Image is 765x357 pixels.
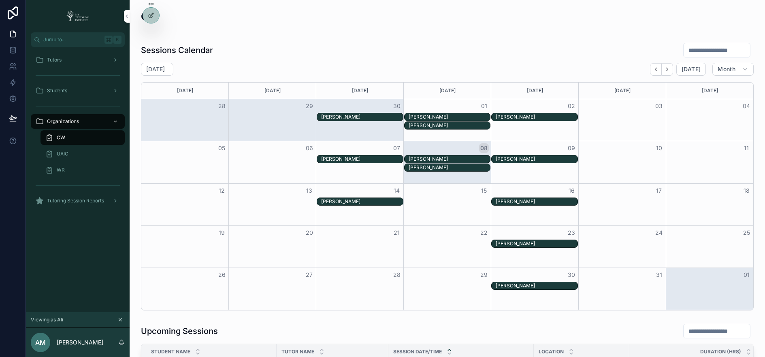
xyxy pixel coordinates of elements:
p: [PERSON_NAME] [57,338,103,346]
span: Tutors [47,57,62,63]
button: Next [662,63,673,76]
button: 17 [654,186,664,195]
div: Nolan Espedal [321,155,403,163]
h1: Sessions Calendar [141,45,213,56]
div: scrollable content [26,47,130,219]
button: 28 [392,270,402,280]
button: 19 [217,228,227,238]
div: Jackson Lenard [409,122,490,129]
div: Makenzie Lenard [409,113,490,121]
button: 04 [742,101,751,111]
div: [PERSON_NAME] [409,156,490,162]
button: Month [712,63,754,76]
button: 27 [305,270,314,280]
button: 28 [217,101,227,111]
div: [PERSON_NAME] [496,198,577,205]
div: Nolan Espedal [321,113,403,121]
h2: CW [141,10,158,23]
button: 06 [305,143,314,153]
a: WR [40,163,125,177]
button: 09 [567,143,576,153]
div: Nolan Espedal [496,198,577,205]
a: Students [31,83,125,98]
div: [PERSON_NAME] [409,122,490,129]
span: Student Name [151,348,190,355]
button: 31 [654,270,664,280]
span: CW [57,134,65,141]
span: AM [35,338,46,347]
div: [PERSON_NAME] [409,114,490,120]
div: Nolan Espedal [496,113,577,121]
div: Nolan Espedal [496,155,577,163]
button: 10 [654,143,664,153]
div: Makenzie Lenard [409,155,490,163]
div: [DATE] [580,83,665,99]
div: [PERSON_NAME] [496,156,577,162]
span: Viewing as Ali [31,317,63,323]
button: 30 [392,101,402,111]
div: [DATE] [143,83,227,99]
button: Back [650,63,662,76]
button: 13 [305,186,314,195]
button: 20 [305,228,314,238]
div: Nolan Espedal [496,240,577,247]
button: 15 [479,186,489,195]
button: 30 [567,270,576,280]
div: [PERSON_NAME] [321,198,403,205]
button: 08 [479,143,489,153]
button: 24 [654,228,664,238]
div: [DATE] [230,83,315,99]
div: [DATE] [667,83,752,99]
div: Jackson Lenard [409,164,490,171]
button: 23 [567,228,576,238]
button: 14 [392,186,402,195]
span: Session Date/Time [393,348,442,355]
span: K [114,36,121,43]
button: 12 [217,186,227,195]
button: 29 [305,101,314,111]
button: 01 [742,270,751,280]
div: [PERSON_NAME] [496,114,577,120]
button: 07 [392,143,402,153]
button: 11 [742,143,751,153]
img: App logo [64,10,92,23]
a: UAIC [40,147,125,161]
button: 21 [392,228,402,238]
span: Jump to... [43,36,101,43]
div: [PERSON_NAME] [496,283,577,289]
span: Month [718,66,735,73]
button: 16 [567,186,576,195]
div: Month View [141,82,754,310]
button: 05 [217,143,227,153]
button: 18 [742,186,751,195]
div: [PERSON_NAME] [409,164,490,171]
a: Tutors [31,53,125,67]
span: Organizations [47,118,79,125]
span: Location [539,348,564,355]
span: Tutor Name [281,348,314,355]
h2: [DATE] [146,65,165,73]
div: [PERSON_NAME] [321,114,403,120]
span: UAIC [57,151,68,157]
span: [DATE] [682,66,701,73]
button: 01 [479,101,489,111]
a: CW [40,130,125,145]
span: Students [47,87,67,94]
h1: Upcoming Sessions [141,325,218,337]
div: [PERSON_NAME] [496,240,577,247]
a: Organizations [31,114,125,129]
div: [DATE] [318,83,402,99]
span: WR [57,167,65,173]
button: 03 [654,101,664,111]
span: Tutoring Session Reports [47,198,104,204]
a: Tutoring Session Reports [31,193,125,208]
div: [PERSON_NAME] [321,156,403,162]
div: Nolan Espedal [496,282,577,289]
button: 02 [567,101,576,111]
div: Nolan Espedal [321,198,403,205]
button: 29 [479,270,489,280]
button: 25 [742,228,751,238]
div: [DATE] [405,83,490,99]
button: [DATE] [676,63,706,76]
button: 26 [217,270,227,280]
